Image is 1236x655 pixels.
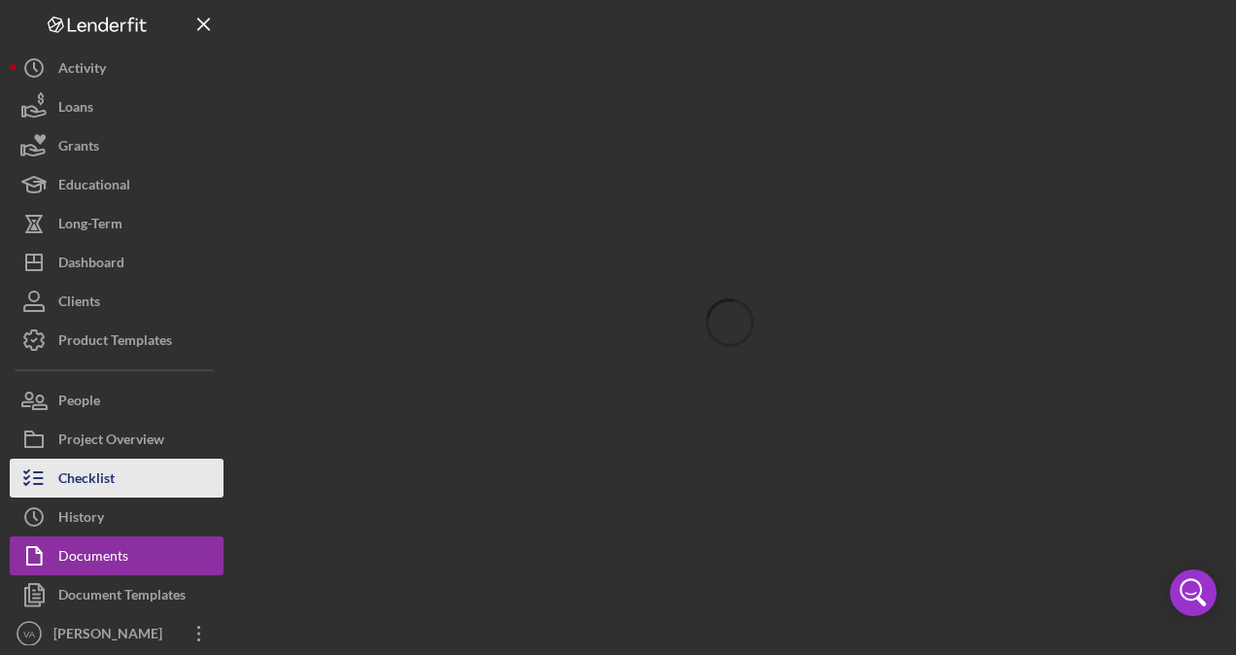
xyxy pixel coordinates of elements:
div: Open Intercom Messenger [1170,569,1217,616]
button: Product Templates [10,321,223,360]
div: Loans [58,87,93,131]
div: People [58,381,100,425]
div: Activity [58,49,106,92]
div: Educational [58,165,130,209]
div: History [58,498,104,541]
div: Long-Term [58,204,122,248]
button: Checklist [10,459,223,498]
button: Document Templates [10,575,223,614]
div: Product Templates [58,321,172,364]
button: Activity [10,49,223,87]
button: Project Overview [10,420,223,459]
button: VA[PERSON_NAME] [10,614,223,653]
text: VA [23,629,36,639]
div: Document Templates [58,575,186,619]
button: History [10,498,223,536]
button: People [10,381,223,420]
div: Clients [58,282,100,326]
button: Grants [10,126,223,165]
button: Documents [10,536,223,575]
button: Educational [10,165,223,204]
button: Long-Term [10,204,223,243]
button: Loans [10,87,223,126]
button: Clients [10,282,223,321]
div: Project Overview [58,420,164,464]
div: Dashboard [58,243,124,287]
button: Dashboard [10,243,223,282]
div: Grants [58,126,99,170]
div: Documents [58,536,128,580]
div: Checklist [58,459,115,502]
